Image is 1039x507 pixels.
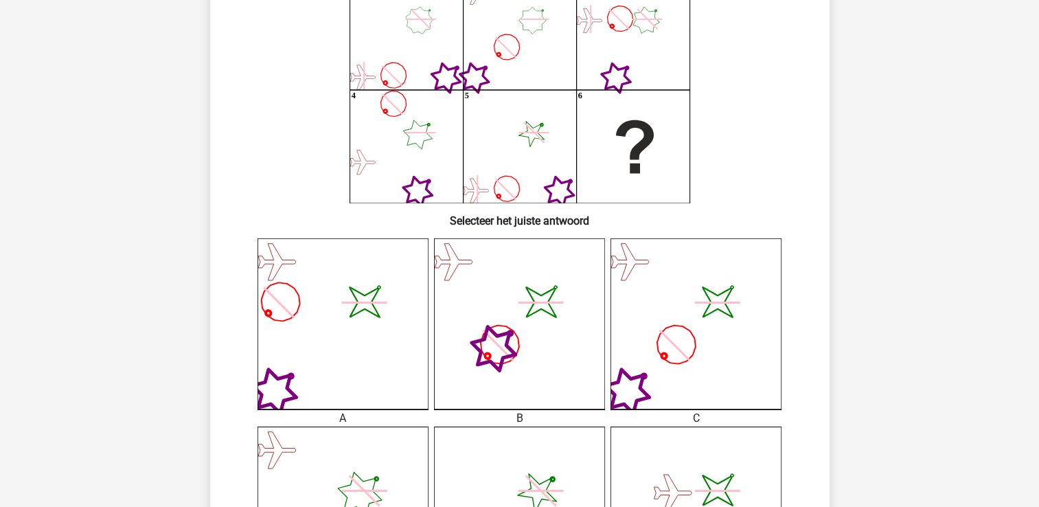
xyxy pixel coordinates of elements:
div: C [600,410,792,427]
div: A [247,410,439,427]
div: B [424,410,615,427]
text: 6 [578,91,582,101]
text: 4 [351,91,355,101]
text: 5 [464,91,468,101]
h6: Selecteer het juiste antwoord [232,203,808,227]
